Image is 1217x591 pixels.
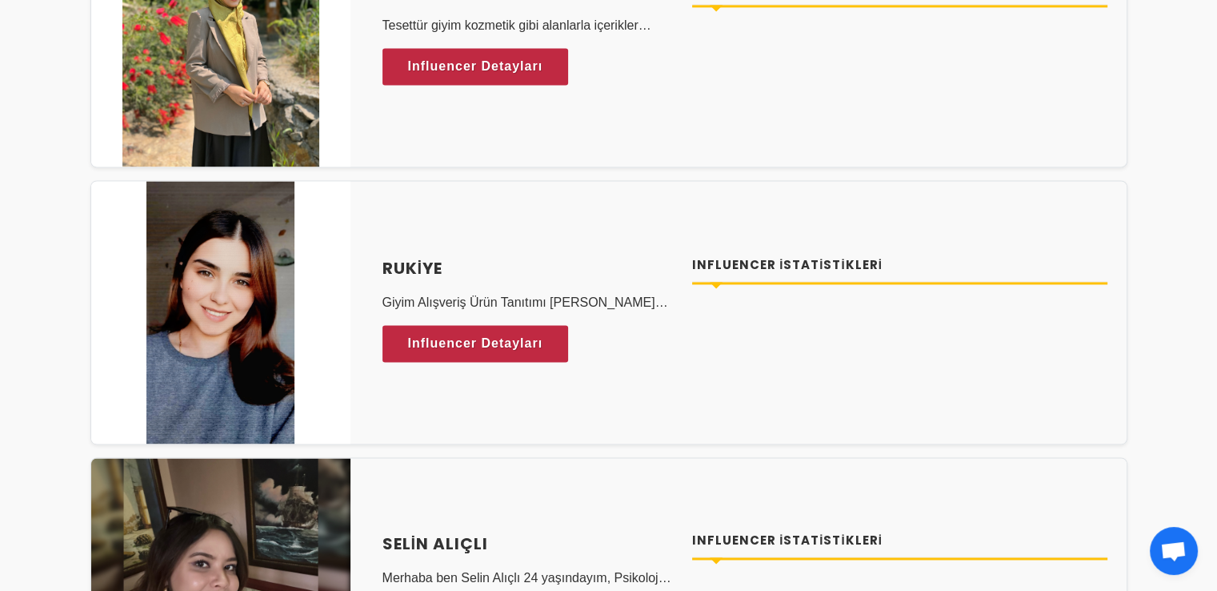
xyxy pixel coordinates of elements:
[382,532,674,556] a: Selin Alıçlı
[382,569,674,588] p: Merhaba ben Selin Alıçlı 24 yaşındayım, Psikolojik Danışmanlık ve Rehberlik Bölümü Mezunuyum. Giy...
[382,16,674,35] p: Tesettür giyim kozmetik gibi alanlarla içerikler çekiyorum
[382,256,674,280] a: Rukiye
[382,48,569,85] a: Influencer Detayları
[692,532,1107,550] h4: Influencer İstatistikleri
[408,54,543,78] span: Influencer Detayları
[1150,527,1198,575] div: Açık sohbet
[382,293,674,312] p: Giyim Alışveriş Ürün Tanıtımı [PERSON_NAME] &Gezi Anne& çocuk Makyaj Ürün tanıtımı Yapabilirim
[408,332,543,356] span: Influencer Detayları
[382,325,569,362] a: Influencer Detayları
[692,256,1107,275] h4: Influencer İstatistikleri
